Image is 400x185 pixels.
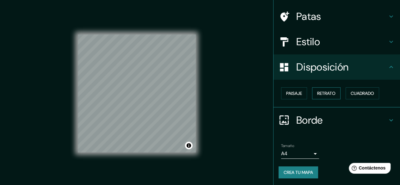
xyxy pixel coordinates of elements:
div: Borde [274,108,400,133]
font: Cuadrado [351,90,374,96]
button: Crea tu mapa [279,166,318,178]
font: Tamaño [281,143,294,148]
font: A4 [281,150,287,157]
font: Patas [296,10,321,23]
font: Crea tu mapa [284,170,313,175]
iframe: Lanzador de widgets de ayuda [344,160,393,178]
div: A4 [281,149,319,159]
div: Patas [274,4,400,29]
div: Estilo [274,29,400,54]
button: Retrato [312,87,341,99]
canvas: Mapa [78,34,196,152]
font: Estilo [296,35,320,48]
button: Paisaje [281,87,307,99]
div: Disposición [274,54,400,80]
font: Borde [296,114,323,127]
button: Activar o desactivar atribución [185,142,193,149]
button: Cuadrado [346,87,379,99]
font: Disposición [296,60,348,74]
font: Paisaje [286,90,302,96]
font: Retrato [317,90,335,96]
